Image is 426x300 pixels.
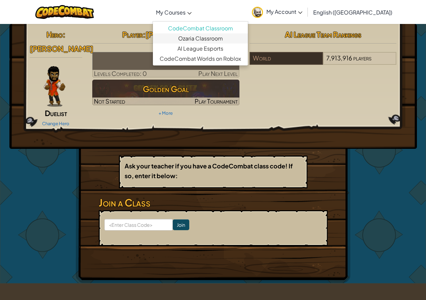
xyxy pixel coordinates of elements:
a: World7,913,916players [250,58,397,66]
span: Levels Completed: 0 [94,70,147,77]
img: duelist-pose.png [44,66,65,107]
span: My Account [266,8,302,15]
span: : [63,30,65,39]
a: English ([GEOGRAPHIC_DATA]) [310,3,396,21]
input: <Enter Class Code> [104,219,173,230]
a: Ozaria Classroom [153,33,248,44]
span: players [353,54,371,62]
b: Ask your teacher if you have a CodeCombat class code! If so, enter it below: [125,162,293,180]
span: Player [122,30,143,39]
span: Play Tournament [195,97,238,105]
span: My Courses [156,9,186,16]
div: World [250,52,323,65]
a: AI League Esports [153,44,248,54]
span: [PERSON_NAME] [30,44,93,53]
h3: Join a Class [99,195,328,210]
a: My Courses [153,3,195,21]
img: Golden Goal [92,80,239,105]
h3: Golden Goal [92,81,239,97]
a: Play Next Level [92,52,239,78]
a: Change Hero [42,121,69,126]
img: avatar [252,7,263,18]
span: Hero [46,30,63,39]
a: CodeCombat Worlds on Roblox [153,54,248,64]
span: 7,913,916 [326,54,352,62]
span: Duelist [45,108,67,118]
a: + More [159,110,173,116]
span: [PERSON_NAME] [145,30,209,39]
span: English ([GEOGRAPHIC_DATA]) [313,9,392,16]
input: Join [173,219,189,230]
span: : [143,30,145,39]
a: CodeCombat Classroom [153,23,248,33]
span: Not Started [94,97,125,105]
a: Golden GoalNot StartedPlay Tournament [92,80,239,105]
span: AI League Team Rankings [285,30,361,39]
span: Play Next Level [198,70,238,77]
a: My Account [249,1,306,23]
img: CodeCombat logo [35,5,94,19]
